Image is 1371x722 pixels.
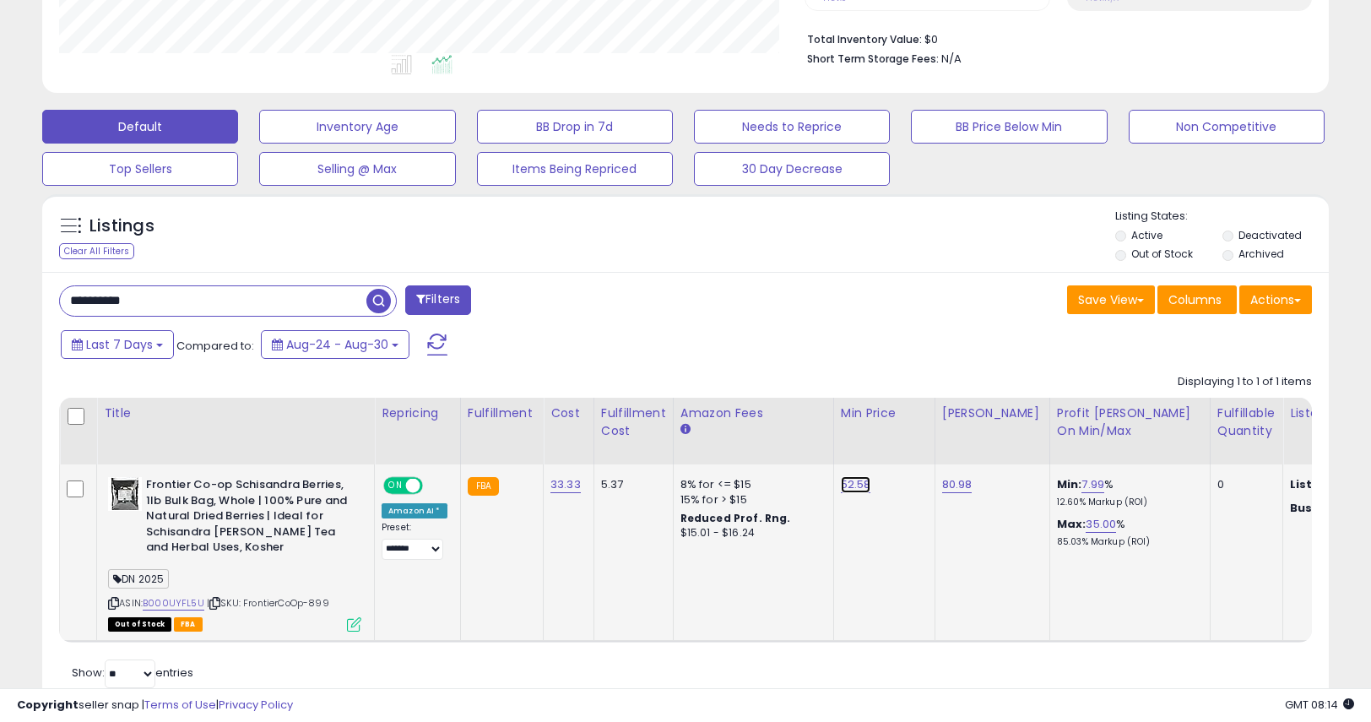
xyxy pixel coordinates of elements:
[86,336,153,353] span: Last 7 Days
[680,526,821,540] div: $15.01 - $16.24
[1057,477,1197,508] div: %
[550,404,587,422] div: Cost
[1239,285,1312,314] button: Actions
[108,569,169,589] span: DN 2025
[680,477,821,492] div: 8% for <= $15
[468,404,536,422] div: Fulfillment
[146,477,351,560] b: Frontier Co-op Schisandra Berries, 1lb Bulk Bag, Whole | 100% Pure and Natural Dried Berries | Id...
[42,152,238,186] button: Top Sellers
[405,285,471,315] button: Filters
[144,697,216,713] a: Terms of Use
[941,51,962,67] span: N/A
[807,52,939,66] b: Short Term Storage Fees:
[468,477,499,496] small: FBA
[59,243,134,259] div: Clear All Filters
[17,697,79,713] strong: Copyright
[1057,497,1197,508] p: 12.60% Markup (ROI)
[601,477,660,492] div: 5.37
[1238,247,1284,261] label: Archived
[1049,398,1210,464] th: The percentage added to the cost of goods (COGS) that forms the calculator for Min & Max prices.
[61,330,174,359] button: Last 7 Days
[1057,476,1082,492] b: Min:
[694,110,890,144] button: Needs to Reprice
[1057,404,1203,440] div: Profit [PERSON_NAME] on Min/Max
[108,477,142,511] img: 415hYq3BnUL._SL40_.jpg
[108,617,171,632] span: All listings that are currently out of stock and unavailable for purchase on Amazon
[1057,536,1197,548] p: 85.03% Markup (ROI)
[550,476,581,493] a: 33.33
[1157,285,1237,314] button: Columns
[1057,517,1197,548] div: %
[72,665,193,681] span: Show: entries
[207,596,329,610] span: | SKU: FrontierCoOp-899
[89,214,154,238] h5: Listings
[841,476,871,493] a: 52.58
[680,404,826,422] div: Amazon Fees
[382,503,447,518] div: Amazon AI *
[1131,247,1193,261] label: Out of Stock
[259,152,455,186] button: Selling @ Max
[1238,228,1302,242] label: Deactivated
[1115,209,1329,225] p: Listing States:
[17,698,293,714] div: seller snap | |
[1290,476,1367,492] b: Listed Price:
[1057,516,1087,532] b: Max:
[942,404,1043,422] div: [PERSON_NAME]
[219,697,293,713] a: Privacy Policy
[176,338,254,354] span: Compared to:
[42,110,238,144] button: Default
[382,404,453,422] div: Repricing
[1131,228,1162,242] label: Active
[680,511,791,525] b: Reduced Prof. Rng.
[477,110,673,144] button: BB Drop in 7d
[1285,697,1354,713] span: 2025-09-7 08:14 GMT
[1067,285,1155,314] button: Save View
[1217,477,1270,492] div: 0
[1168,291,1222,308] span: Columns
[143,596,204,611] a: B000UYFL5U
[108,477,361,629] div: ASIN:
[385,479,406,493] span: ON
[259,110,455,144] button: Inventory Age
[601,404,666,440] div: Fulfillment Cost
[1178,374,1312,390] div: Displaying 1 to 1 of 1 items
[1081,476,1104,493] a: 7.99
[174,617,203,632] span: FBA
[807,32,922,46] b: Total Inventory Value:
[942,476,973,493] a: 80.98
[1217,404,1276,440] div: Fulfillable Quantity
[477,152,673,186] button: Items Being Repriced
[286,336,388,353] span: Aug-24 - Aug-30
[911,110,1107,144] button: BB Price Below Min
[694,152,890,186] button: 30 Day Decrease
[807,28,1299,48] li: $0
[1086,516,1116,533] a: 35.00
[680,422,691,437] small: Amazon Fees.
[841,404,928,422] div: Min Price
[1129,110,1325,144] button: Non Competitive
[680,492,821,508] div: 15% for > $15
[104,404,367,422] div: Title
[420,479,447,493] span: OFF
[261,330,409,359] button: Aug-24 - Aug-30
[382,522,447,560] div: Preset:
